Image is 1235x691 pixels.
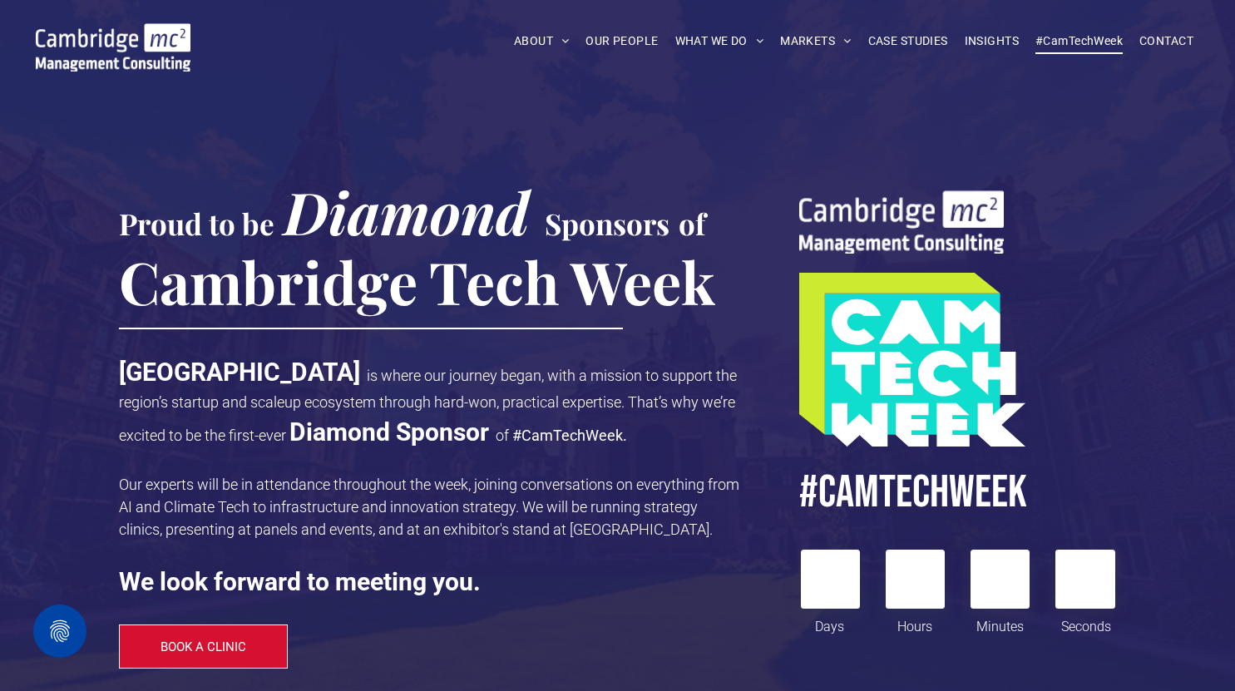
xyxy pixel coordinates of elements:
[119,567,481,596] strong: We look forward to meeting you.
[36,23,190,72] img: Cambridge MC Logo, digital transformation
[667,28,773,54] a: WHAT WE DO
[119,204,274,243] span: Proud to be
[860,28,956,54] a: CASE STUDIES
[799,465,1027,521] span: #CamTECHWEEK
[119,358,360,387] strong: [GEOGRAPHIC_DATA]
[119,367,737,444] span: is where our journey began, with a mission to support the region’s startup and scaleup ecosystem ...
[799,273,1025,447] img: digital transformation
[119,242,715,320] span: Cambridge Tech Week
[506,28,578,54] a: ABOUT
[36,26,190,43] a: Your Business Transformed | Cambridge Management Consulting
[161,639,246,654] span: BOOK A CLINIC
[1027,28,1131,54] a: #CamTechWeek
[1131,28,1202,54] a: CONTACT
[119,476,739,538] span: Our experts will be in attendance throughout the week, joining conversations on everything from A...
[119,624,289,669] a: BOOK A CLINIC
[496,427,509,444] span: of
[545,204,669,243] span: Sponsors
[886,609,944,637] div: Hours
[284,172,530,250] span: Diamond
[512,427,627,444] span: #CamTechWeek.
[1057,609,1115,637] div: Seconds
[799,190,1004,254] img: sustainability
[289,417,489,447] strong: Diamond Sponsor
[772,28,859,54] a: MARKETS
[801,609,859,637] div: Days
[956,28,1027,54] a: INSIGHTS
[577,28,666,54] a: OUR PEOPLE
[679,204,705,243] span: of
[971,609,1030,637] div: Minutes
